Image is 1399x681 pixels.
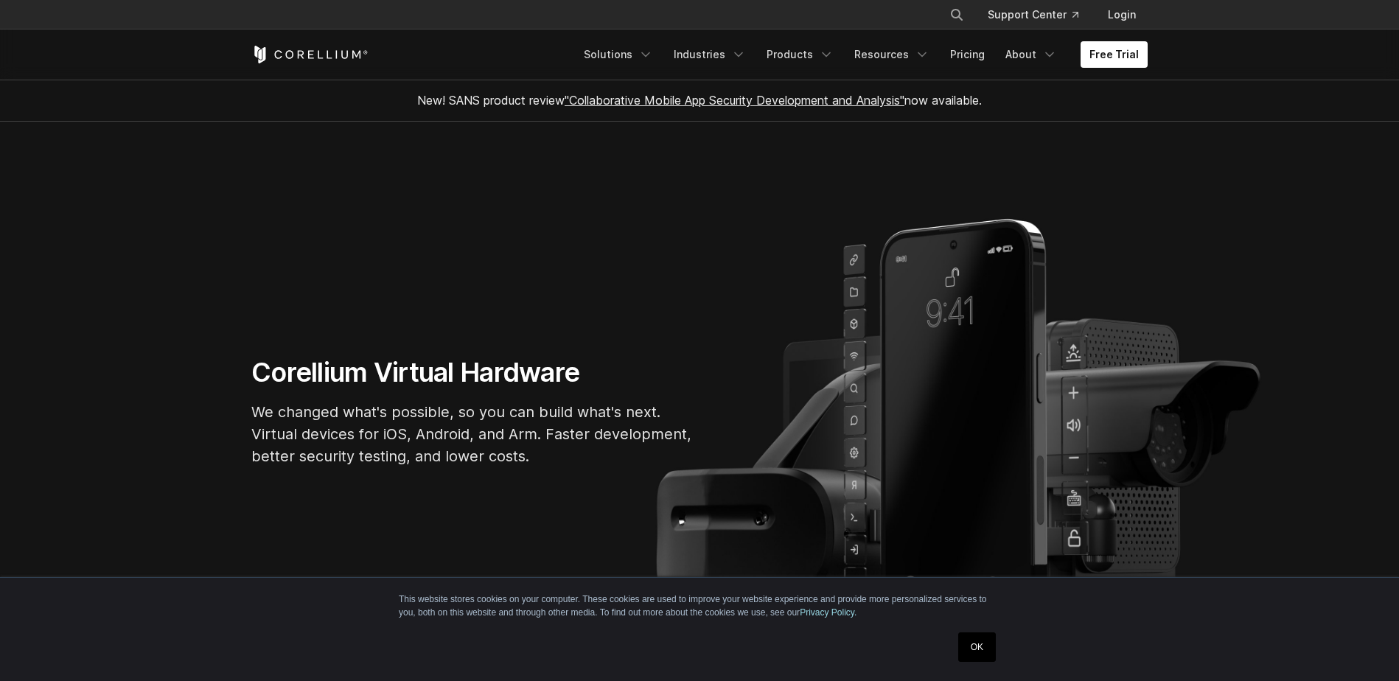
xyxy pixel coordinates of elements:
a: Free Trial [1081,41,1148,68]
a: Corellium Home [251,46,369,63]
a: "Collaborative Mobile App Security Development and Analysis" [565,93,904,108]
a: Login [1096,1,1148,28]
a: Support Center [976,1,1090,28]
a: Products [758,41,842,68]
a: OK [958,632,996,662]
button: Search [943,1,970,28]
a: Privacy Policy. [800,607,857,618]
p: We changed what's possible, so you can build what's next. Virtual devices for iOS, Android, and A... [251,401,694,467]
a: Solutions [575,41,662,68]
a: Industries [665,41,755,68]
div: Navigation Menu [575,41,1148,68]
a: Resources [845,41,938,68]
h1: Corellium Virtual Hardware [251,356,694,389]
span: New! SANS product review now available. [417,93,982,108]
a: Pricing [941,41,994,68]
p: This website stores cookies on your computer. These cookies are used to improve your website expe... [399,593,1000,619]
div: Navigation Menu [932,1,1148,28]
a: About [997,41,1066,68]
iframe: Intercom live chat [1349,631,1384,666]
